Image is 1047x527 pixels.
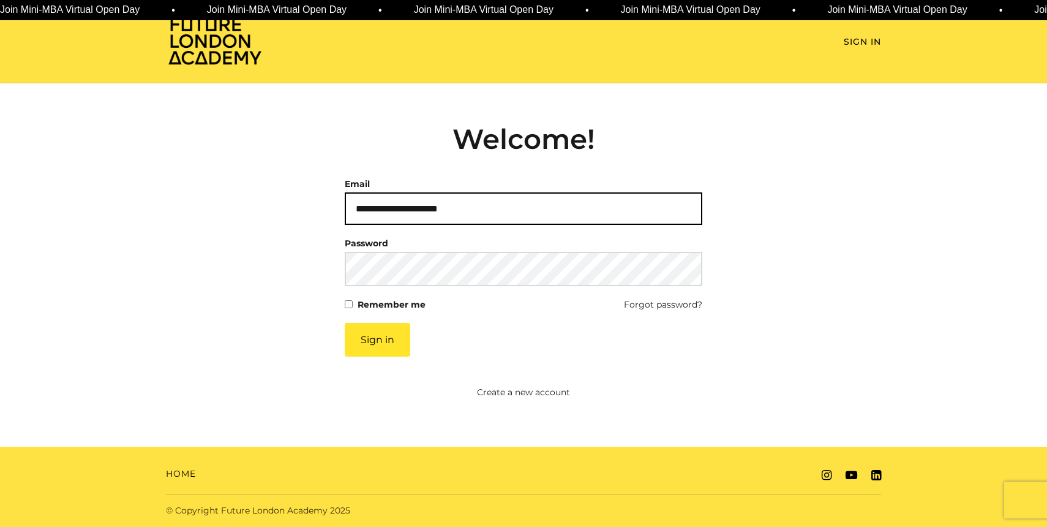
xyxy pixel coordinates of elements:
label: Password [345,235,388,252]
span: • [171,3,175,18]
span: • [999,3,1003,18]
a: Create a new account [285,386,762,399]
label: Email [345,175,370,192]
label: Remember me [358,296,426,313]
a: Forgot password? [624,296,702,313]
div: © Copyright Future London Academy 2025 [156,504,523,517]
span: • [585,3,589,18]
span: • [378,3,382,18]
a: Home [166,468,196,480]
img: Home Page [166,16,264,66]
h2: Welcome! [345,123,702,156]
button: Sign in [345,323,410,357]
a: Sign In [844,36,881,48]
span: • [792,3,796,18]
